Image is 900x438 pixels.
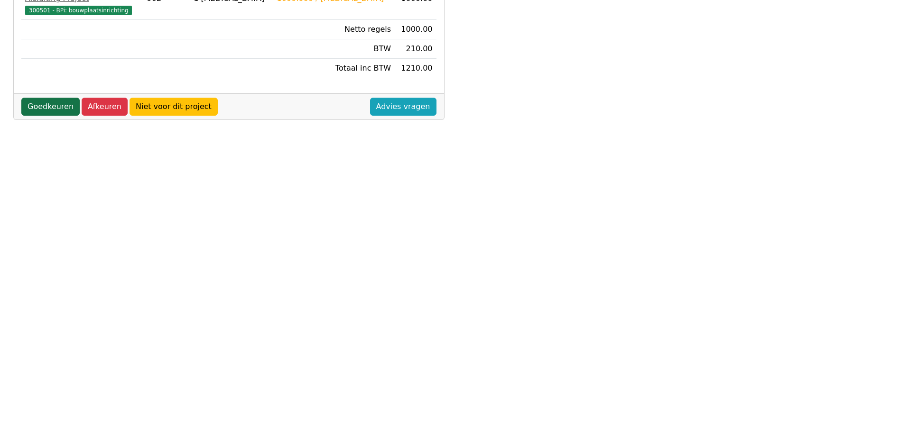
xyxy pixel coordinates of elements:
[395,59,436,78] td: 1210.00
[370,98,436,116] a: Advies vragen
[273,39,395,59] td: BTW
[395,20,436,39] td: 1000.00
[130,98,218,116] a: Niet voor dit project
[273,20,395,39] td: Netto regels
[273,59,395,78] td: Totaal inc BTW
[395,39,436,59] td: 210.00
[25,6,132,15] span: 300501 - BPi: bouwplaatsinrichting
[21,98,80,116] a: Goedkeuren
[82,98,128,116] a: Afkeuren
